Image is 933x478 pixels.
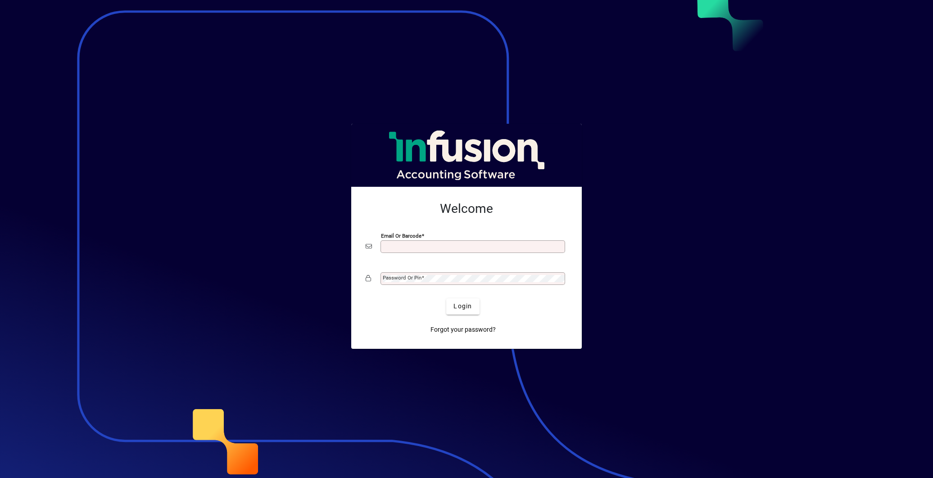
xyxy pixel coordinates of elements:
[381,232,421,239] mat-label: Email or Barcode
[453,302,472,311] span: Login
[446,298,479,315] button: Login
[430,325,496,334] span: Forgot your password?
[366,201,567,216] h2: Welcome
[383,275,421,281] mat-label: Password or Pin
[427,322,499,338] a: Forgot your password?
